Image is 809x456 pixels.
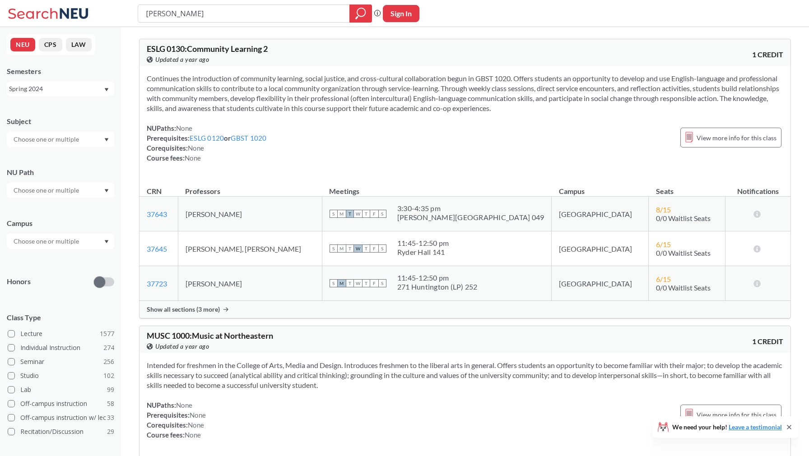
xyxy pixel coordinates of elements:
a: GBST 1020 [231,134,266,142]
span: S [378,279,386,287]
span: None [190,411,206,419]
span: None [185,431,201,439]
span: T [362,244,370,253]
span: None [188,421,204,429]
button: LAW [66,38,92,51]
span: 0/0 Waitlist Seats [656,283,711,292]
label: Seminar [8,356,114,368]
span: Updated a year ago [155,55,209,64]
span: 0/0 Waitlist Seats [656,214,711,222]
div: magnifying glass [349,5,372,23]
span: We need your help! [672,424,782,430]
span: S [330,279,338,287]
span: W [354,244,362,253]
div: NUPaths: Prerequisites: Corequisites: Course fees: [147,400,206,440]
td: [GEOGRAPHIC_DATA] [552,231,649,266]
span: F [370,279,378,287]
span: 1577 [100,329,114,339]
span: MUSC 1000 : Music at Northeastern [147,331,273,341]
div: Spring 2024Dropdown arrow [7,82,114,96]
svg: Dropdown arrow [104,240,109,244]
span: 99 [107,385,114,395]
input: Choose one or multiple [9,236,85,247]
input: Choose one or multiple [9,134,85,145]
span: 274 [103,343,114,353]
span: 33 [107,413,114,423]
div: NU Path [7,167,114,177]
span: ESLG 0130 : Community Learning 2 [147,44,268,54]
span: S [378,210,386,218]
span: 6 / 15 [656,240,671,249]
div: Campus [7,218,114,228]
label: Recitation/Discussion [8,426,114,438]
div: Spring 2024 [9,84,103,94]
span: None [176,401,192,409]
span: None [176,124,192,132]
label: Lab [8,384,114,396]
span: M [338,279,346,287]
th: Professors [178,177,322,197]
svg: Dropdown arrow [104,88,109,92]
label: Individual Instruction [8,342,114,354]
button: CPS [39,38,62,51]
th: Meetings [322,177,552,197]
span: S [330,244,338,253]
div: Semesters [7,66,114,76]
label: Studio [8,370,114,382]
span: F [370,210,378,218]
div: 271 Huntington (LP) 252 [397,282,478,291]
span: Show all sections (3 more) [147,305,220,313]
span: S [330,210,338,218]
p: Honors [7,276,31,287]
span: M [338,244,346,253]
span: 0/0 Waitlist Seats [656,249,711,257]
div: [PERSON_NAME][GEOGRAPHIC_DATA] 049 [397,213,544,222]
label: Off-campus instruction [8,398,114,410]
span: 256 [103,357,114,367]
span: 58 [107,399,114,409]
span: S [378,244,386,253]
span: 102 [103,371,114,381]
span: Updated a year ago [155,341,209,351]
a: ESLG 0120 [190,134,224,142]
div: CRN [147,186,162,196]
button: NEU [10,38,35,51]
a: 37643 [147,210,167,218]
span: None [185,154,201,162]
td: [GEOGRAPHIC_DATA] [552,266,649,301]
a: Leave a testimonial [729,423,782,431]
div: Dropdown arrow [7,234,114,249]
span: Intended for freshmen in the College of Arts, Media and Design. Introduces freshmen to the libera... [147,361,782,389]
td: [PERSON_NAME] [178,266,322,301]
div: 11:45 - 12:50 pm [397,239,449,248]
span: View more info for this class [697,132,776,143]
span: T [346,210,354,218]
span: 8 / 15 [656,205,671,214]
span: 1 CREDIT [752,336,783,346]
span: F [370,244,378,253]
span: W [354,279,362,287]
span: 29 [107,427,114,437]
div: NUPaths: Prerequisites: or Corequisites: Course fees: [147,123,267,163]
div: Subject [7,116,114,126]
button: Sign In [383,5,419,22]
span: T [346,279,354,287]
svg: magnifying glass [355,7,366,20]
span: 6 / 15 [656,275,671,283]
span: T [346,244,354,253]
span: Class Type [7,313,114,322]
th: Notifications [725,177,790,197]
span: T [362,210,370,218]
div: 3:30 - 4:35 pm [397,204,544,213]
div: 11:45 - 12:50 pm [397,273,478,282]
input: Class, professor, course number, "phrase" [145,6,343,21]
a: 37645 [147,244,167,253]
th: Campus [552,177,649,197]
div: Show all sections (3 more) [139,301,790,318]
svg: Dropdown arrow [104,189,109,193]
label: Lecture [8,328,114,340]
span: M [338,210,346,218]
label: Off-campus instruction w/ lec [8,412,114,424]
td: [PERSON_NAME], [PERSON_NAME] [178,231,322,266]
span: None [188,144,204,152]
